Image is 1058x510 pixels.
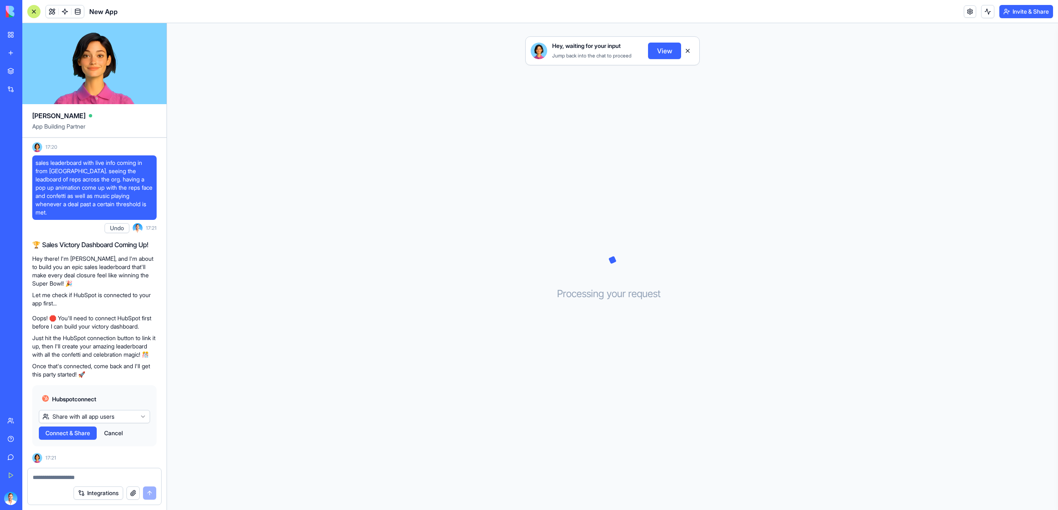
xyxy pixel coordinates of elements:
button: View [648,43,681,59]
button: Cancel [100,427,127,440]
button: Connect & Share [39,427,97,440]
span: sales leaderboard with live info coming in from [GEOGRAPHIC_DATA]. seeing the leadboard of reps a... [36,159,153,217]
h3: Processing your request [557,287,668,300]
img: ACg8ocKu2a0J7SkfyDpx0sZSCp_sPUVyF5rpKHs7sEzATD7ALHbTLsku=s96-c [4,492,17,505]
span: Hubspot connect [52,395,96,403]
img: ACg8ocKu2a0J7SkfyDpx0sZSCp_sPUVyF5rpKHs7sEzATD7ALHbTLsku=s96-c [133,223,143,233]
span: App Building Partner [32,122,157,137]
p: Hey there! I'm [PERSON_NAME], and I'm about to build you an epic sales leaderboard that'll make e... [32,255,157,288]
h2: 🏆 Sales Victory Dashboard Coming Up! [32,240,157,250]
img: logo [6,6,57,17]
img: Ella_00000_wcx2te.png [32,142,42,152]
span: 17:21 [45,455,56,461]
p: Once that's connected, come back and I'll get this party started! 🚀 [32,362,157,379]
img: hubspot [42,395,49,402]
button: Undo [105,223,129,233]
p: Oops! 🛑 You'll need to connect HubSpot first before I can build your victory dashboard. [32,314,157,331]
span: 17:20 [45,144,57,150]
img: Ella_00000_wcx2te.png [32,453,42,463]
p: Just hit the HubSpot connection button to link it up, then I'll create your amazing leaderboard w... [32,334,157,359]
p: Let me check if HubSpot is connected to your app first... [32,291,157,307]
button: Integrations [74,486,123,500]
span: Connect & Share [45,429,90,437]
span: Jump back into the chat to proceed [552,52,631,59]
span: [PERSON_NAME] [32,111,86,121]
img: Ella_00000_wcx2te.png [531,43,547,59]
span: 17:21 [146,225,157,231]
span: New App [89,7,118,17]
span: Hey, waiting for your input [552,42,621,50]
button: Invite & Share [999,5,1053,18]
